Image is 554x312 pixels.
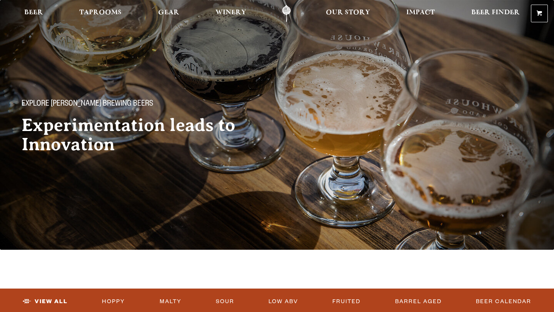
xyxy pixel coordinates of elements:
[74,5,127,22] a: Taprooms
[466,5,525,22] a: Beer Finder
[213,293,237,310] a: Sour
[153,5,184,22] a: Gear
[471,10,520,16] span: Beer Finder
[272,5,301,22] a: Odell Home
[22,116,262,154] h2: Experimentation leads to Innovation
[321,5,375,22] a: Our Story
[473,293,534,310] a: Beer Calendar
[20,293,71,310] a: View All
[392,293,445,310] a: Barrel Aged
[326,10,370,16] span: Our Story
[215,10,246,16] span: Winery
[157,293,185,310] a: Malty
[79,10,122,16] span: Taprooms
[401,5,440,22] a: Impact
[19,5,48,22] a: Beer
[22,100,153,110] span: Explore [PERSON_NAME] Brewing Beers
[329,293,364,310] a: Fruited
[406,10,435,16] span: Impact
[24,10,43,16] span: Beer
[210,5,251,22] a: Winery
[158,10,179,16] span: Gear
[99,293,128,310] a: Hoppy
[265,293,301,310] a: Low ABV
